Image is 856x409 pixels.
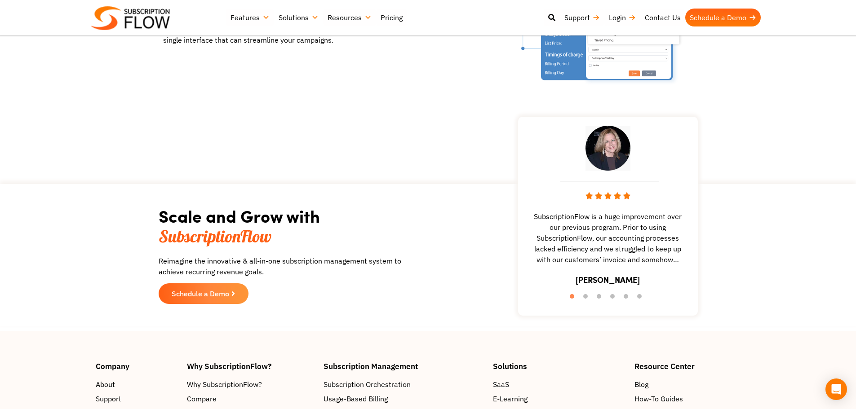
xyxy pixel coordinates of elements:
button: 2 of 6 [583,294,592,303]
a: Support [96,393,178,404]
span: Schedule a Demo [172,290,229,297]
a: Login [604,9,640,26]
button: 3 of 6 [597,294,606,303]
a: Solutions [274,9,323,26]
button: 5 of 6 [624,294,633,303]
span: How-To Guides [634,393,683,404]
span: Subscription Orchestration [324,379,411,390]
a: Blog [634,379,760,390]
span: About [96,379,115,390]
span: Usage-Based Billing [324,393,388,404]
span: E-Learning [493,393,528,404]
span: Why SubscriptionFlow? [187,379,262,390]
a: Schedule a Demo [685,9,761,26]
button: 4 of 6 [610,294,619,303]
a: Why SubscriptionFlow? [187,379,315,390]
a: Usage-Based Billing [324,393,484,404]
a: Subscription Orchestration [324,379,484,390]
a: Support [560,9,604,26]
h4: Company [96,362,178,370]
span: Blog [634,379,648,390]
a: About [96,379,178,390]
span: Support [96,393,121,404]
button: 1 of 6 [570,294,579,303]
h4: Why SubscriptionFlow? [187,362,315,370]
a: Schedule a Demo [159,283,248,304]
h4: Subscription Management [324,362,484,370]
a: Pricing [376,9,407,26]
img: Subscriptionflow [91,6,170,30]
a: Features [226,9,274,26]
button: 6 of 6 [637,294,646,303]
a: SaaS [493,379,625,390]
h2: Scale and Grow with [159,207,406,246]
span: SubscriptionFlow is a huge improvement over our previous program. Prior to using SubscriptionFlow... [523,211,693,265]
p: Reimagine the innovative & all-in-one subscription management system to achieve recurring revenue... [159,255,406,277]
h4: Solutions [493,362,625,370]
a: E-Learning [493,393,625,404]
span: SaaS [493,379,509,390]
a: Contact Us [640,9,685,26]
h4: Resource Center [634,362,760,370]
a: How-To Guides [634,393,760,404]
h3: [PERSON_NAME] [576,274,640,286]
a: Resources [323,9,376,26]
span: SubscriptionFlow [159,225,271,247]
a: Compare [187,393,315,404]
img: stars [585,192,630,199]
div: Open Intercom Messenger [825,378,847,400]
span: Compare [187,393,217,404]
img: testimonial [585,126,630,171]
